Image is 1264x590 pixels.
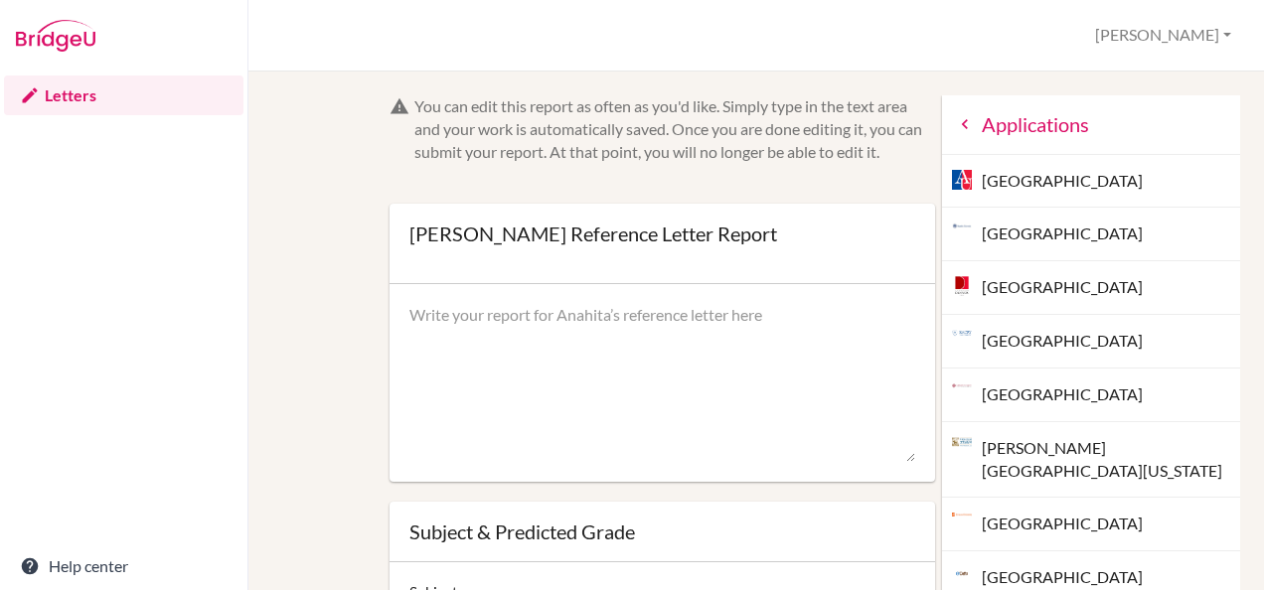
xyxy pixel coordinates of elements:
[942,95,1240,155] a: Applications
[1086,17,1240,54] button: [PERSON_NAME]
[942,208,1240,261] div: [GEOGRAPHIC_DATA]
[952,383,972,388] img: Fordham University
[16,20,95,52] img: Bridge-U
[942,498,1240,551] div: [GEOGRAPHIC_DATA]
[942,369,1240,422] div: [GEOGRAPHIC_DATA]
[942,261,1240,315] div: [GEOGRAPHIC_DATA]
[952,276,972,296] img: University of Denver
[942,315,1240,369] div: [GEOGRAPHIC_DATA]
[952,330,972,336] img: Emory University
[942,155,1240,209] div: [GEOGRAPHIC_DATA]
[414,95,935,164] div: You can edit this report as often as you'd like. Simply type in the text area and your work is au...
[952,222,972,229] img: Brandeis University
[4,75,243,115] a: Letters
[952,170,972,190] img: American University
[409,223,777,243] div: [PERSON_NAME] Reference Letter Report
[952,513,972,516] img: Syracuse University
[952,437,972,447] img: George Washington University
[409,521,915,541] div: Subject & Predicted Grade
[4,546,243,586] a: Help center
[942,422,1240,499] div: [PERSON_NAME][GEOGRAPHIC_DATA][US_STATE]
[952,566,972,581] img: Tufts University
